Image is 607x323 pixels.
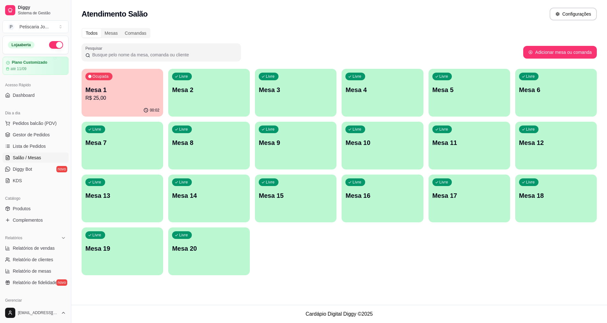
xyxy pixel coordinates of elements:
button: LivreMesa 4 [342,69,423,117]
a: Relatório de fidelidadenovo [3,277,69,288]
span: Pedidos balcão (PDV) [13,120,57,126]
p: Mesa 10 [345,138,419,147]
p: Livre [439,127,448,132]
div: Gerenciar [3,295,69,305]
p: Mesa 15 [259,191,333,200]
p: Livre [439,180,448,185]
p: Mesa 18 [519,191,593,200]
p: Livre [266,180,275,185]
p: Mesa 11 [432,138,506,147]
button: Pedidos balcão (PDV) [3,118,69,128]
p: R$ 25,00 [85,94,159,102]
button: Configurações [550,8,597,20]
button: LivreMesa 14 [168,175,250,222]
p: Livre [179,180,188,185]
span: Relatório de fidelidade [13,279,57,286]
span: Sistema de Gestão [18,11,66,16]
button: Select a team [3,20,69,33]
a: Relatório de mesas [3,266,69,276]
button: LivreMesa 5 [429,69,510,117]
a: Relatório de clientes [3,255,69,265]
p: Livre [352,74,361,79]
footer: Cardápio Digital Diggy © 2025 [71,305,607,323]
button: LivreMesa 6 [515,69,597,117]
button: LivreMesa 9 [255,122,336,169]
p: Livre [439,74,448,79]
p: 00:02 [150,108,159,113]
button: LivreMesa 7 [82,122,163,169]
p: Mesa 3 [259,85,333,94]
p: Livre [92,233,101,238]
p: Livre [352,180,361,185]
button: LivreMesa 20 [168,227,250,275]
span: Complementos [13,217,43,223]
a: Relatórios de vendas [3,243,69,253]
span: P [8,24,14,30]
article: até 11/09 [11,66,26,71]
p: Mesa 5 [432,85,506,94]
span: Relatório de clientes [13,256,53,263]
p: Livre [179,233,188,238]
p: Mesa 19 [85,244,159,253]
a: DiggySistema de Gestão [3,3,69,18]
input: Pesquisar [90,52,237,58]
button: LivreMesa 16 [342,175,423,222]
span: Gestor de Pedidos [13,132,50,138]
p: Mesa 12 [519,138,593,147]
p: Mesa 17 [432,191,506,200]
button: Alterar Status [49,41,63,49]
a: Produtos [3,204,69,214]
a: Salão / Mesas [3,153,69,163]
button: LivreMesa 8 [168,122,250,169]
p: Mesa 9 [259,138,333,147]
p: Mesa 8 [172,138,246,147]
p: Livre [179,74,188,79]
p: Livre [266,74,275,79]
span: Salão / Mesas [13,154,41,161]
div: Loja aberta [8,41,34,48]
a: Complementos [3,215,69,225]
p: Mesa 1 [85,85,159,94]
span: Relatório de mesas [13,268,51,274]
button: LivreMesa 3 [255,69,336,117]
p: Mesa 16 [345,191,419,200]
span: Diggy Bot [13,166,32,172]
div: Mesas [101,29,121,38]
a: Lista de Pedidos [3,141,69,151]
button: LivreMesa 15 [255,175,336,222]
span: Relatórios de vendas [13,245,55,251]
p: Livre [179,127,188,132]
button: LivreMesa 11 [429,122,510,169]
button: LivreMesa 17 [429,175,510,222]
p: Livre [526,180,535,185]
a: Plano Customizadoaté 11/09 [3,57,69,75]
span: Relatórios [5,235,22,240]
div: Todos [82,29,101,38]
p: Ocupada [92,74,109,79]
button: LivreMesa 19 [82,227,163,275]
div: Comandas [121,29,150,38]
span: [EMAIL_ADDRESS][DOMAIN_NAME] [18,310,58,315]
p: Mesa 6 [519,85,593,94]
a: Gestor de Pedidos [3,130,69,140]
a: Diggy Botnovo [3,164,69,174]
span: Diggy [18,5,66,11]
article: Plano Customizado [12,60,47,65]
button: LivreMesa 2 [168,69,250,117]
div: Petiscaria Jo ... [19,24,49,30]
p: Livre [352,127,361,132]
button: Adicionar mesa ou comanda [523,46,597,59]
div: Dia a dia [3,108,69,118]
div: Acesso Rápido [3,80,69,90]
p: Mesa 4 [345,85,419,94]
button: LivreMesa 12 [515,122,597,169]
button: [EMAIL_ADDRESS][DOMAIN_NAME] [3,305,69,320]
label: Pesquisar [85,46,105,51]
span: Lista de Pedidos [13,143,46,149]
a: Dashboard [3,90,69,100]
p: Mesa 14 [172,191,246,200]
p: Mesa 7 [85,138,159,147]
p: Mesa 2 [172,85,246,94]
button: LivreMesa 10 [342,122,423,169]
p: Livre [526,74,535,79]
